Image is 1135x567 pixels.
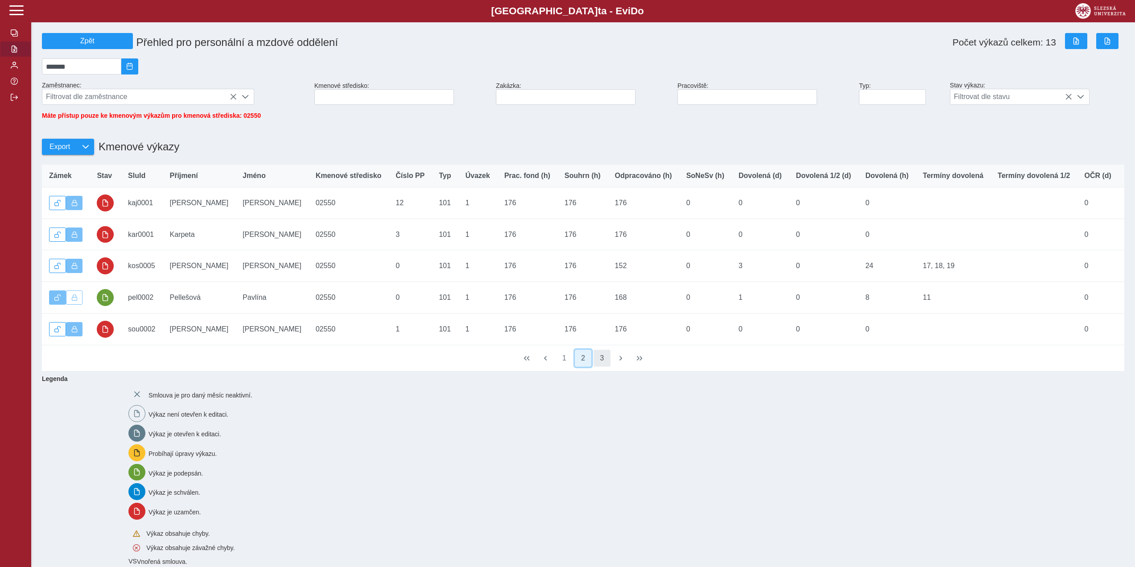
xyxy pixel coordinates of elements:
[97,289,114,306] button: podepsáno
[309,282,389,314] td: 02550
[679,282,731,314] td: 0
[858,219,916,250] td: 0
[465,172,490,180] span: Úvazek
[170,172,198,180] span: Příjmení
[504,172,550,180] span: Prac. fond (h)
[49,228,66,242] button: Odemknout výkaz.
[49,322,66,336] button: Odemknout výkaz.
[497,282,557,314] td: 176
[388,250,432,282] td: 0
[316,172,382,180] span: Kmenové středisko
[66,228,83,242] button: Výkaz uzamčen.
[388,313,432,345] td: 1
[235,219,309,250] td: [PERSON_NAME]
[133,33,678,52] h1: Přehled pro personální a mzdové oddělení
[49,196,66,210] button: Odemknout výkaz.
[388,187,432,219] td: 12
[557,250,608,282] td: 176
[243,172,266,180] span: Jméno
[575,350,592,367] button: 2
[432,187,458,219] td: 101
[1077,187,1118,219] td: 0
[235,187,309,219] td: [PERSON_NAME]
[49,172,72,180] span: Zámek
[497,250,557,282] td: 176
[439,172,451,180] span: Typ
[396,172,425,180] span: Číslo PP
[309,250,389,282] td: 02550
[615,172,672,180] span: Odpracováno (h)
[789,187,858,219] td: 0
[66,290,83,305] button: Uzamknout lze pouze výkaz, který je podepsán a schválen.
[497,187,557,219] td: 176
[163,250,236,282] td: [PERSON_NAME]
[953,37,1056,48] span: Počet výkazů celkem: 13
[149,489,200,496] span: Výkaz je schválen.
[235,313,309,345] td: [PERSON_NAME]
[679,250,731,282] td: 0
[50,143,70,151] span: Export
[608,250,679,282] td: 152
[858,282,916,314] td: 8
[789,250,858,282] td: 0
[137,559,187,566] span: Vnořená smlouva.
[556,350,573,367] button: 1
[121,58,138,74] button: 2025/09
[149,509,201,516] span: Výkaz je uzamčen.
[432,219,458,250] td: 101
[121,187,162,219] td: kaj0001
[235,250,309,282] td: [PERSON_NAME]
[923,172,983,180] span: Termíny dovolená
[557,187,608,219] td: 176
[1077,313,1118,345] td: 0
[679,313,731,345] td: 0
[42,33,133,49] button: Zpět
[608,187,679,219] td: 176
[27,5,1108,17] b: [GEOGRAPHIC_DATA] a - Evi
[686,172,724,180] span: SoNeSv (h)
[789,313,858,345] td: 0
[608,219,679,250] td: 176
[557,282,608,314] td: 176
[309,313,389,345] td: 02550
[388,282,432,314] td: 0
[66,322,83,336] button: Výkaz uzamčen.
[858,187,916,219] td: 0
[149,430,221,438] span: Výkaz je otevřen k editaci.
[855,79,946,108] div: Typ:
[38,372,1121,386] b: Legenda
[432,313,458,345] td: 101
[946,78,1128,108] div: Stav výkazu:
[235,282,309,314] td: Pavlína
[42,139,77,155] button: Export
[1077,219,1118,250] td: 0
[128,558,137,565] span: Smlouva vnořená do kmene
[42,112,261,119] span: Máte přístup pouze ke kmenovým výkazům pro kmenová střediska: 02550
[1075,3,1126,19] img: logo_web_su.png
[49,259,66,273] button: Odemknout výkaz.
[388,219,432,250] td: 3
[149,391,252,398] span: Smlouva je pro daný měsíc neaktivní.
[789,219,858,250] td: 0
[1084,172,1111,180] span: OČR (d)
[1096,33,1118,49] button: Export do PDF
[94,136,179,157] h1: Kmenové výkazy
[66,196,83,210] button: Výkaz uzamčen.
[146,530,210,537] span: Výkaz obsahuje chyby.
[679,219,731,250] td: 0
[608,313,679,345] td: 176
[46,37,129,45] span: Zpět
[458,219,497,250] td: 1
[149,469,203,476] span: Výkaz je podepsán.
[796,172,851,180] span: Dovolená 1/2 (d)
[66,259,83,273] button: Výkaz uzamčen.
[731,313,789,345] td: 0
[565,172,601,180] span: Souhrn (h)
[497,313,557,345] td: 176
[674,79,855,108] div: Pracoviště:
[309,219,389,250] td: 02550
[858,313,916,345] td: 0
[163,219,236,250] td: Karpeta
[432,250,458,282] td: 101
[731,187,789,219] td: 0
